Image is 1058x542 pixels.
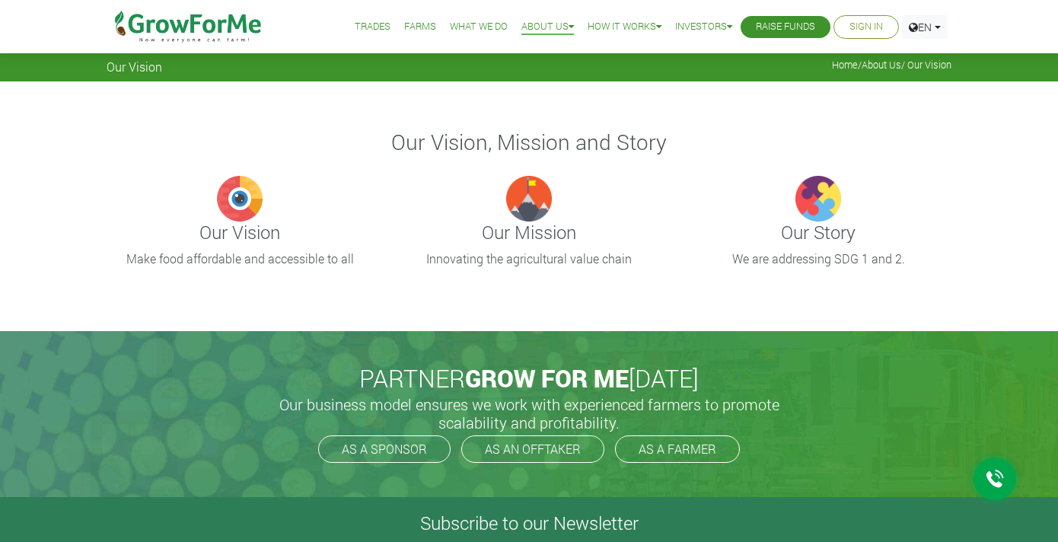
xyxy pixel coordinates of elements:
a: About Us [521,19,574,35]
h4: Subscribe to our Newsletter [19,512,1039,534]
p: Innovating the agricultural value chain [398,250,660,268]
h4: Our Vision [107,222,373,244]
a: Investors [675,19,732,35]
a: Home [832,59,858,71]
a: EN [902,15,948,39]
h5: Our business model ensures we work with experienced farmers to promote scalability and profitabil... [263,395,795,432]
a: About Us [862,59,901,71]
a: AS A FARMER [615,435,740,463]
a: Sign In [849,19,883,35]
h4: Our Mission [396,222,662,244]
h3: Our Vision, Mission and Story [109,129,949,155]
img: growforme image [795,176,841,222]
a: What We Do [450,19,508,35]
img: growforme image [217,176,263,222]
img: growforme image [506,176,552,222]
span: / / Our Vision [832,59,951,71]
span: GROW FOR ME [465,362,629,394]
h2: PARTNER [DATE] [113,364,945,393]
a: Farms [404,19,436,35]
h4: Our Story [685,222,951,244]
span: Our Vision [107,59,162,74]
a: Raise Funds [756,19,815,35]
a: Trades [355,19,390,35]
a: AS AN OFFTAKER [461,435,604,463]
p: We are addressing SDG 1 and 2. [687,250,949,268]
a: AS A SPONSOR [318,435,451,463]
p: Make food affordable and accessible to all [109,250,371,268]
a: How it Works [588,19,661,35]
